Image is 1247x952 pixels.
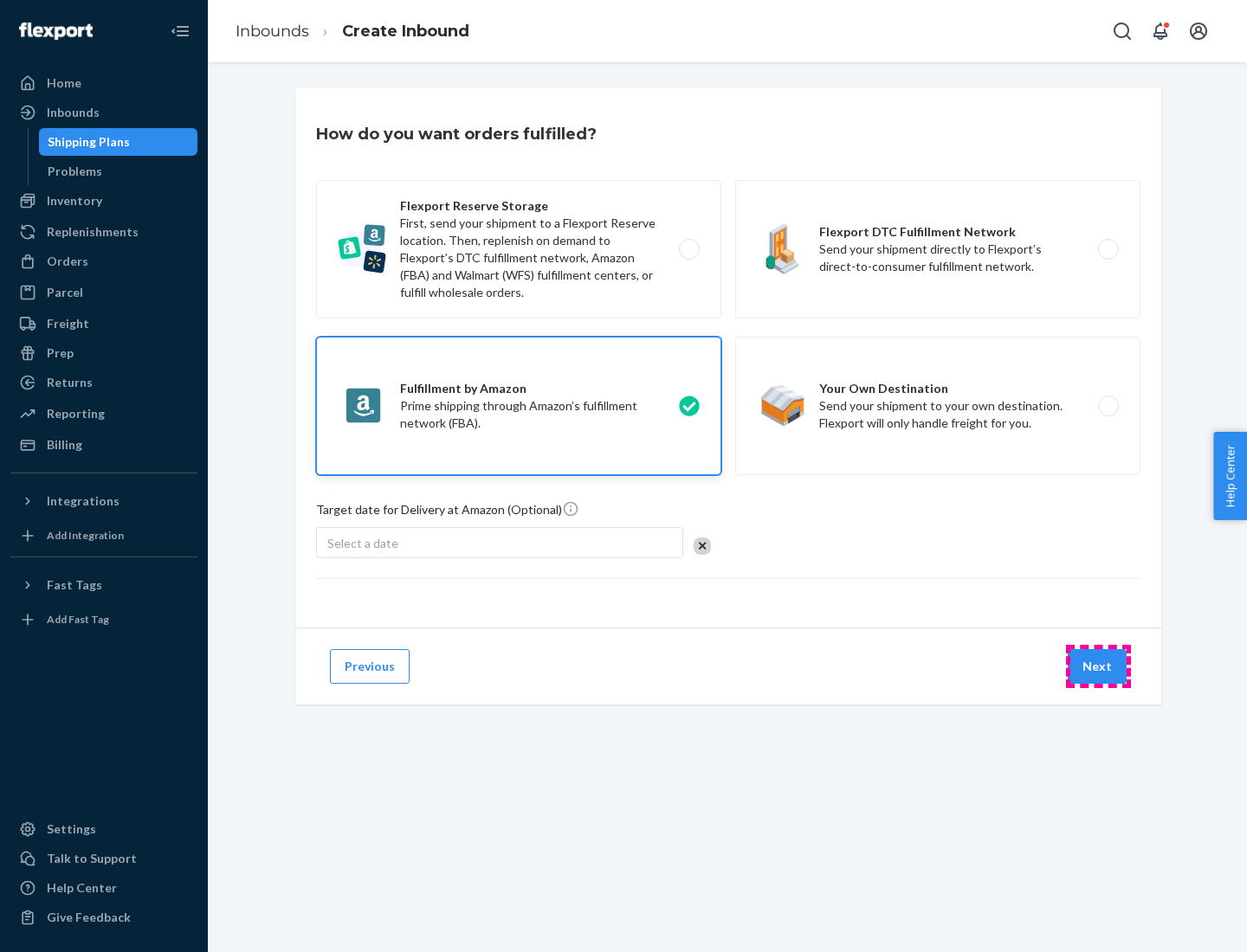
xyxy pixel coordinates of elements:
[10,904,197,931] button: Give Feedback
[342,22,469,41] a: Create Inbound
[1105,14,1140,48] button: Open Search Box
[47,612,109,627] div: Add Fast Tag
[1143,14,1178,48] button: Open notifications
[47,104,100,121] div: Inbounds
[10,339,197,367] a: Prep
[327,536,398,550] span: Select a date
[47,315,89,332] div: Freight
[10,845,197,872] a: Talk to Support
[47,528,124,543] div: Add Integration
[10,69,197,97] a: Home
[19,23,93,40] img: Flexport logo
[10,431,197,459] a: Billing
[1181,14,1216,48] button: Open account menu
[10,606,197,634] a: Add Fast Tag
[47,253,88,270] div: Orders
[316,123,597,145] h3: How do you want orders fulfilled?
[47,879,117,897] div: Help Center
[47,492,120,510] div: Integrations
[47,820,96,838] div: Settings
[10,369,197,396] a: Returns
[47,284,83,301] div: Parcel
[10,218,197,246] a: Replenishments
[10,571,197,599] button: Fast Tags
[163,14,197,48] button: Close Navigation
[316,500,579,525] span: Target date for Delivery at Amazon (Optional)
[48,133,130,151] div: Shipping Plans
[47,374,93,391] div: Returns
[10,487,197,515] button: Integrations
[47,344,74,362] div: Prep
[47,223,139,241] div: Replenishments
[330,649,410,684] button: Previous
[1213,432,1247,520] button: Help Center
[47,909,131,926] div: Give Feedback
[47,850,137,867] div: Talk to Support
[10,310,197,338] a: Freight
[236,22,309,41] a: Inbounds
[47,74,81,92] div: Home
[10,187,197,215] a: Inventory
[39,158,198,185] a: Problems
[222,6,483,57] ol: breadcrumbs
[10,815,197,843] a: Settings
[10,522,197,550] a: Add Integration
[39,128,198,156] a: Shipping Plans
[47,192,102,209] div: Inventory
[48,163,102,180] div: Problems
[10,874,197,902] a: Help Center
[10,400,197,428] a: Reporting
[10,99,197,126] a: Inbounds
[47,436,82,453] div: Billing
[10,279,197,306] a: Parcel
[47,405,105,422] div: Reporting
[47,576,102,594] div: Fast Tags
[10,248,197,275] a: Orders
[1068,649,1127,684] button: Next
